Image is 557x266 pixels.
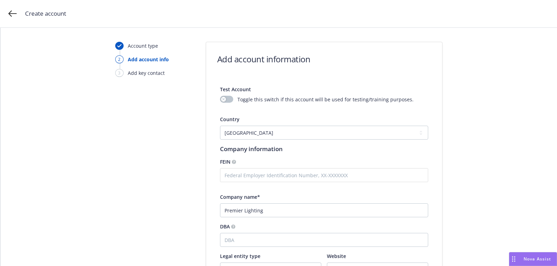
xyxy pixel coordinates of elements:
button: Nova Assist [509,252,557,266]
div: Account type [128,42,158,49]
span: FEIN [220,158,230,165]
h1: Company information [220,145,428,152]
span: Country [220,116,240,123]
div: Drag to move [509,252,518,266]
span: Company name* [220,194,260,200]
input: Company name [220,203,428,217]
span: Create account [25,9,66,18]
span: Legal entity type [220,253,260,259]
div: 3 [115,69,124,77]
span: Website [327,253,346,259]
span: Toggle this switch if this account will be used for testing/training purposes. [237,96,414,103]
div: Add key contact [128,69,165,77]
input: Federal Employer Identification Number, XX-XXXXXXX [220,168,428,182]
div: 2 [115,55,124,63]
span: Nova Assist [524,256,551,262]
input: DBA [220,233,428,247]
div: ; [0,28,557,266]
h1: Add account information [217,53,311,65]
span: DBA [220,223,230,230]
span: Test Account [220,86,251,93]
div: Add account info [128,56,169,63]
